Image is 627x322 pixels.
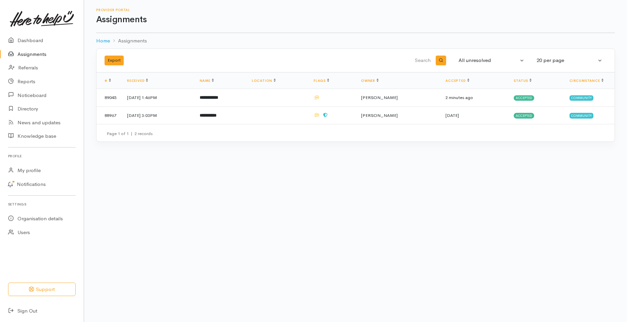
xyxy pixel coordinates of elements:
button: 20 per page [533,54,606,67]
a: Accepted [445,78,469,83]
td: 89045 [96,89,122,107]
h6: Provider Portal [96,8,615,12]
td: 88967 [96,106,122,124]
span: Accepted [514,95,534,101]
h6: Settings [8,200,76,209]
div: 20 per page [537,57,596,64]
a: Home [96,37,110,45]
h6: Profile [8,152,76,161]
a: Flags [314,78,329,83]
span: Community [570,95,593,101]
span: Accepted [514,113,534,118]
time: [DATE] [445,112,459,118]
button: All unresolved [455,54,528,67]
span: [PERSON_NAME] [361,112,398,118]
span: Community [570,113,593,118]
a: Status [514,78,532,83]
td: [DATE] 1:46PM [122,89,194,107]
span: [PERSON_NAME] [361,95,398,100]
a: Received [127,78,148,83]
a: Owner [361,78,379,83]
time: 2 minutes ago [445,95,473,100]
a: Circumstance [570,78,603,83]
small: Page 1 of 1 2 records [107,131,153,136]
a: Location [252,78,276,83]
a: # [105,78,111,83]
button: Export [105,56,124,65]
button: Support [8,283,76,296]
h1: Assignments [96,15,615,25]
li: Assignments [110,37,147,45]
td: [DATE] 3:03PM [122,106,194,124]
a: Name [200,78,214,83]
nav: breadcrumb [96,33,615,49]
div: All unresolved [459,57,518,64]
input: Search [280,53,432,69]
span: | [131,131,132,136]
